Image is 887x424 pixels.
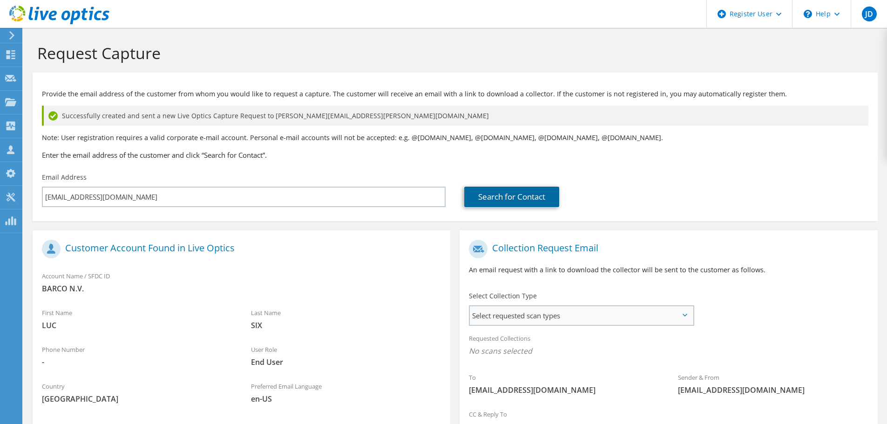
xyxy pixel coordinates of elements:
span: BARCO N.V. [42,283,441,294]
span: SIX [251,320,441,330]
div: Phone Number [33,340,242,372]
span: [EMAIL_ADDRESS][DOMAIN_NAME] [678,385,868,395]
span: No scans selected [469,346,868,356]
h1: Request Capture [37,43,868,63]
label: Email Address [42,173,87,182]
h3: Enter the email address of the customer and click “Search for Contact”. [42,150,868,160]
p: An email request with a link to download the collector will be sent to the customer as follows. [469,265,868,275]
div: Sender & From [669,368,878,400]
div: User Role [242,340,451,372]
h1: Customer Account Found in Live Optics [42,240,436,258]
div: To [460,368,669,400]
p: Note: User registration requires a valid corporate e-mail account. Personal e-mail accounts will ... [42,133,868,143]
div: Last Name [242,303,451,335]
div: Account Name / SFDC ID [33,266,450,298]
span: End User [251,357,441,367]
span: en-US [251,394,441,404]
span: - [42,357,232,367]
span: [EMAIL_ADDRESS][DOMAIN_NAME] [469,385,659,395]
label: Select Collection Type [469,291,537,301]
h1: Collection Request Email [469,240,863,258]
span: LUC [42,320,232,330]
p: Provide the email address of the customer from whom you would like to request a capture. The cust... [42,89,868,99]
svg: \n [804,10,812,18]
span: Successfully created and sent a new Live Optics Capture Request to [PERSON_NAME][EMAIL_ADDRESS][P... [62,111,489,121]
div: Country [33,377,242,409]
a: Search for Contact [464,187,559,207]
span: JD [862,7,877,21]
span: [GEOGRAPHIC_DATA] [42,394,232,404]
span: Select requested scan types [470,306,693,325]
div: Preferred Email Language [242,377,451,409]
div: First Name [33,303,242,335]
div: Requested Collections [460,329,877,363]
